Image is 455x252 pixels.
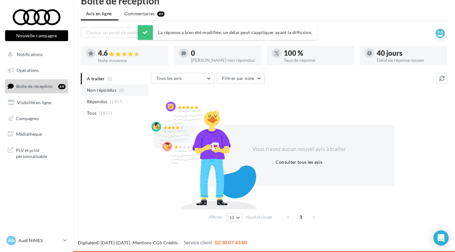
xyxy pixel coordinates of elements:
[217,73,265,84] button: Filtrer par note
[153,240,162,245] a: CGS
[377,58,442,62] div: Délai de réponse moyen
[16,83,52,89] span: Boîte de réception
[5,30,68,41] button: Nouvelle campagne
[8,237,15,244] span: AN
[226,213,242,222] button: 10
[110,99,123,104] span: (1457)
[151,73,214,84] button: Tous les avis
[138,25,318,40] div: La réponse a bien été modifiée, un délai peut s’appliquer avant la diffusion.
[191,50,256,57] div: 0
[208,214,223,220] span: Afficher
[156,76,182,81] span: Tous les avis
[4,79,69,93] a: Boîte de réception49
[16,131,42,137] span: Médiathèque
[87,110,96,116] span: Tous
[81,27,192,38] button: Choisir un point de vente ou un code magasin
[86,30,180,35] span: Choisir un point de vente ou un code magasin
[78,240,96,245] a: Digitaleo
[18,237,61,244] p: Audi NIMES
[163,240,178,245] a: Crédits
[17,52,43,57] span: Notifications
[377,50,442,57] div: 40 jours
[246,214,272,220] span: résultats/page
[119,88,124,93] span: (0)
[98,58,164,63] div: Note moyenne
[4,48,67,61] button: Notifications
[16,115,39,121] span: Campagnes
[4,127,69,141] a: Médiathèque
[4,96,69,109] a: Visibilité en ligne
[133,240,151,245] a: Mentions
[433,230,449,246] div: Open Intercom Messenger
[99,111,112,116] span: (1457)
[17,68,39,73] span: Opérations
[244,145,354,153] div: Vous n'avez aucun nouvel avis à traiter
[191,58,256,62] div: [PERSON_NAME] non répondus
[78,240,247,245] span: © [DATE]-[DATE] - - -
[98,50,164,57] div: 4.6
[58,84,66,89] div: 49
[296,212,306,222] span: 1
[284,50,349,57] div: 100 %
[4,112,69,125] a: Campagnes
[229,215,234,220] span: 10
[273,158,325,166] button: Consulter tous les avis
[4,64,69,77] a: Opérations
[124,11,155,17] span: Commentaires
[215,239,247,245] span: 02 30 07 43 80
[4,143,69,162] a: PLV et print personnalisable
[184,239,212,245] span: Service client
[157,11,164,17] div: 49
[17,100,51,105] span: Visibilité en ligne
[87,87,116,93] span: Non répondus
[5,234,68,247] a: AN Audi NIMES
[284,58,349,62] div: Taux de réponse
[16,146,66,160] span: PLV et print personnalisable
[87,98,108,105] span: Répondus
